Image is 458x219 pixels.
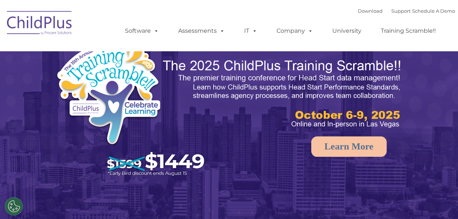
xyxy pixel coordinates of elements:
button: Cookies Settings [5,197,23,215]
img: ChildPlus by Procare Solutions [3,6,76,42]
font: | [358,8,455,14]
a: Support [391,8,411,14]
a: Schedule A Demo [412,8,455,14]
iframe: Chat Widget [339,140,458,219]
a: University [325,24,369,38]
a: IT [237,24,265,38]
a: Training Scramble!! [373,24,443,38]
a: Company [269,24,320,38]
a: Assessments [171,24,232,38]
a: Software [118,24,166,38]
a: Learn More [311,136,387,157]
span: Last name [101,48,124,53]
span: Phone number [101,78,132,83]
a: Download [358,8,383,14]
